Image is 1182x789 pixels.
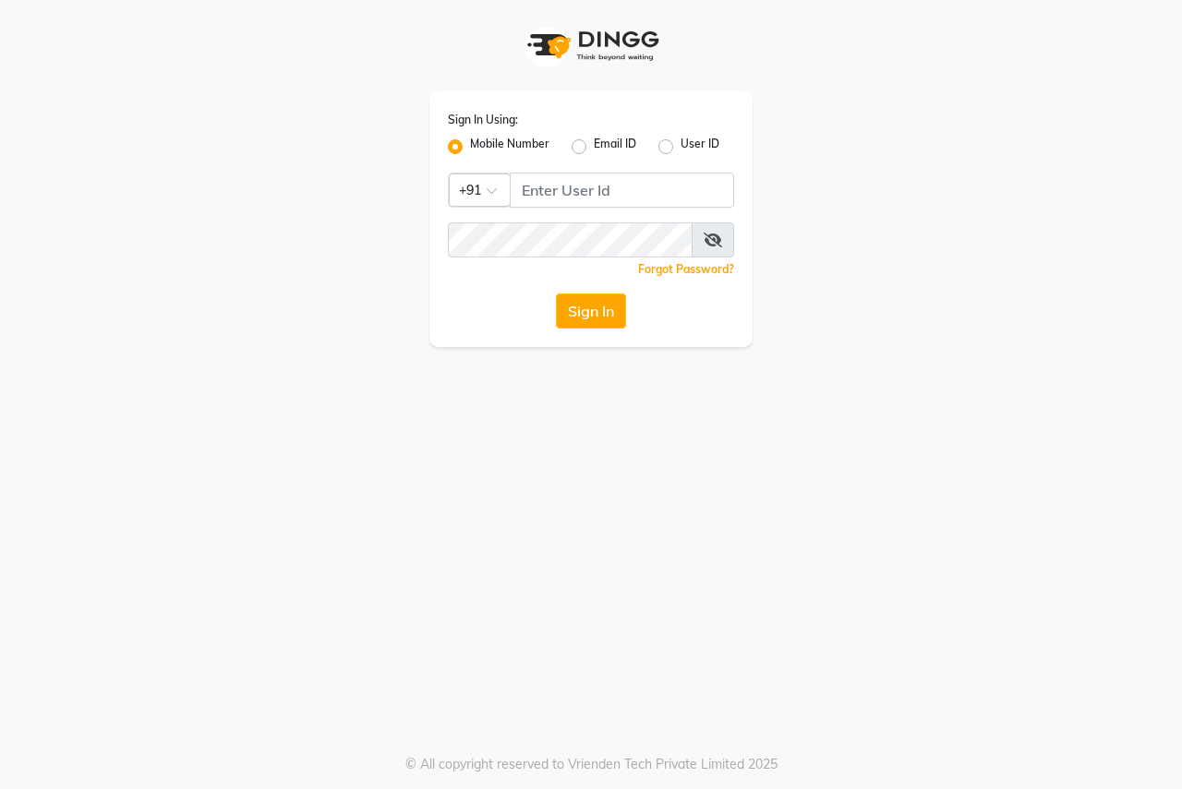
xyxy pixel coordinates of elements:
[556,293,626,329] button: Sign In
[638,262,734,276] a: Forgot Password?
[448,222,693,257] input: Username
[681,136,719,158] label: User ID
[510,173,734,208] input: Username
[517,18,665,73] img: logo1.svg
[594,136,636,158] label: Email ID
[448,112,518,128] label: Sign In Using:
[470,136,549,158] label: Mobile Number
